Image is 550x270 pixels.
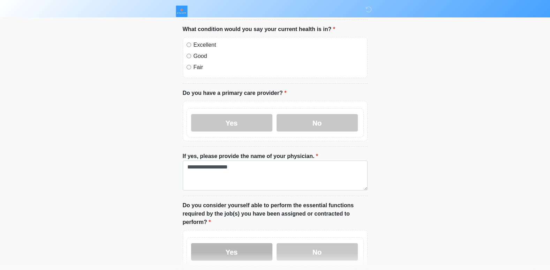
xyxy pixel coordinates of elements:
[194,63,364,72] label: Fair
[183,152,318,160] label: If yes, please provide the name of your physician.
[194,52,364,60] label: Good
[277,114,358,132] label: No
[194,41,364,49] label: Excellent
[183,89,287,97] label: Do you have a primary care provider?
[183,25,335,33] label: What condition would you say your current health is in?
[191,243,272,261] label: Yes
[187,65,191,69] input: Fair
[176,5,188,17] img: ESHYFT Logo
[187,54,191,58] input: Good
[183,201,368,226] label: Do you consider yourself able to perform the essential functions required by the job(s) you have ...
[191,114,272,132] label: Yes
[277,243,358,261] label: No
[187,43,191,47] input: Excellent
